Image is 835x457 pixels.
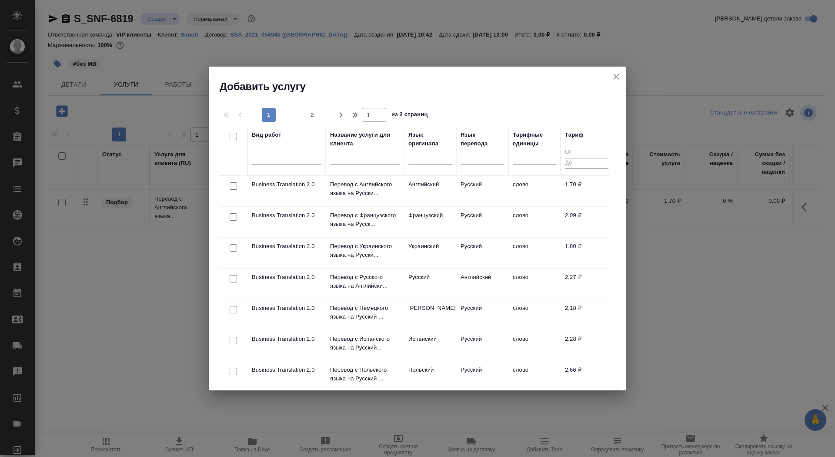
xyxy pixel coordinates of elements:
[561,207,613,237] td: 2,09 ₽
[508,330,561,361] td: слово
[456,330,508,361] td: Русский
[508,176,561,206] td: слово
[252,131,281,139] div: Вид работ
[404,361,456,392] td: Польский
[252,335,321,343] p: Business Translation 2.0
[565,147,608,158] input: От
[456,176,508,206] td: Русский
[404,207,456,237] td: Французский
[330,242,400,259] p: Перевод с Украинского языка на Русски...
[305,108,319,122] button: 2
[404,269,456,299] td: Русский
[252,211,321,220] p: Business Translation 2.0
[561,361,613,392] td: 2,66 ₽
[610,70,623,83] button: close
[508,207,561,237] td: слово
[565,158,608,169] input: До
[252,273,321,282] p: Business Translation 2.0
[330,131,400,148] div: Название услуги для клиента
[561,269,613,299] td: 2,27 ₽
[508,299,561,330] td: слово
[461,131,504,148] div: Язык перевода
[561,299,613,330] td: 2,18 ₽
[456,207,508,237] td: Русский
[330,304,400,321] p: Перевод с Немецкого языка на Русский ...
[408,131,452,148] div: Язык оригинала
[404,176,456,206] td: Английский
[565,131,584,139] div: Тариф
[456,299,508,330] td: Русский
[456,361,508,392] td: Русский
[561,176,613,206] td: 1,70 ₽
[330,211,400,228] p: Перевод с Французского языка на Русск...
[252,242,321,251] p: Business Translation 2.0
[508,361,561,392] td: слово
[561,330,613,361] td: 2,28 ₽
[330,273,400,290] p: Перевод с Русского языка на Английски...
[330,180,400,198] p: Перевод с Английского языка на Русски...
[508,238,561,268] td: слово
[404,238,456,268] td: Украинский
[508,269,561,299] td: слово
[252,180,321,189] p: Business Translation 2.0
[252,366,321,374] p: Business Translation 2.0
[404,330,456,361] td: Испанский
[513,131,556,148] div: Тарифные единицы
[561,238,613,268] td: 1,80 ₽
[456,269,508,299] td: Английский
[404,299,456,330] td: [PERSON_NAME]
[252,304,321,313] p: Business Translation 2.0
[330,366,400,383] p: Перевод с Польского языка на Русский ...
[220,80,626,94] h2: Добавить услугу
[391,109,428,122] span: из 2 страниц
[305,111,319,119] span: 2
[330,335,400,352] p: Перевод с Испанского языка на Русский...
[456,238,508,268] td: Русский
